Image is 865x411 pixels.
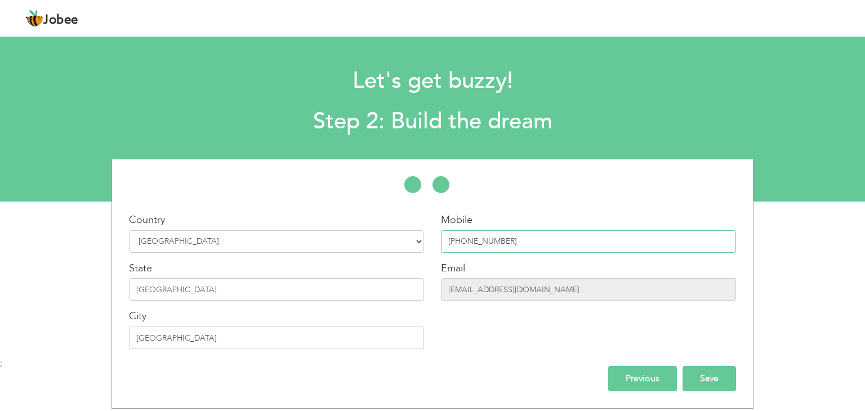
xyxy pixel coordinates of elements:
[608,366,677,391] input: Previous
[117,66,748,96] h1: Let's get buzzy!
[117,107,748,136] h2: Step 2: Build the dream
[129,309,146,324] label: City
[441,213,472,227] label: Mobile
[25,10,43,28] img: jobee.io
[129,213,165,227] label: Country
[441,261,465,276] label: Email
[43,14,78,26] span: Jobee
[129,261,152,276] label: State
[683,366,736,391] input: Save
